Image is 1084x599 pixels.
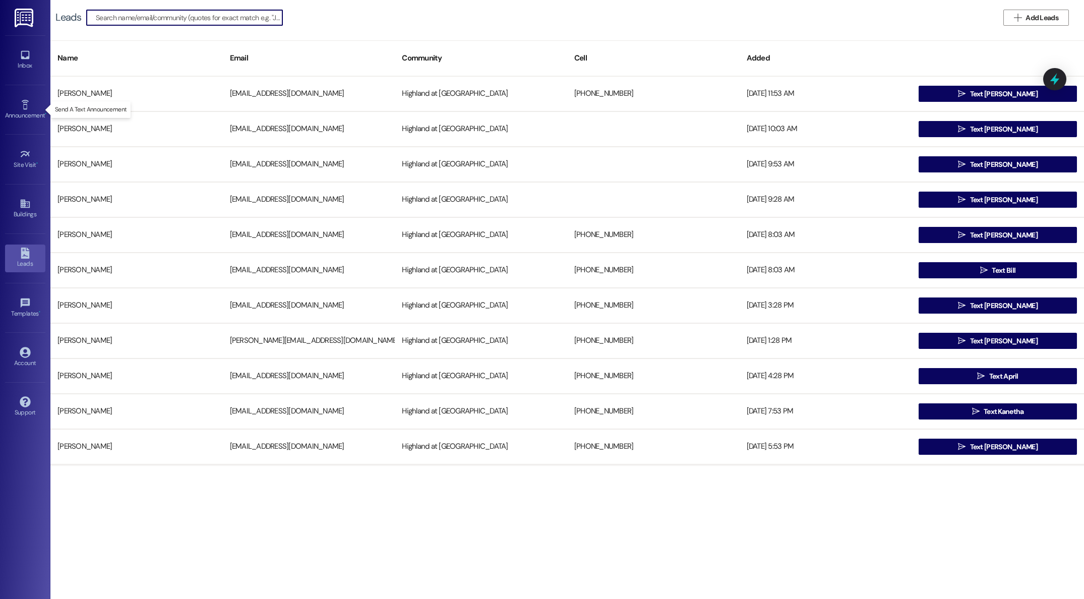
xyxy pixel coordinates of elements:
div: [EMAIL_ADDRESS][DOMAIN_NAME] [223,154,395,174]
div: [PHONE_NUMBER] [567,401,740,422]
input: Search name/email/community (quotes for exact match e.g. "John Smith") [96,11,282,25]
i:  [958,231,966,239]
div: [PERSON_NAME] [50,437,223,457]
div: [DATE] 9:53 AM [740,154,912,174]
span: • [45,110,46,117]
span: • [39,309,40,316]
button: Text Kanetha [919,403,1077,420]
div: Name [50,46,223,71]
div: [PERSON_NAME] [50,401,223,422]
div: [DATE] 10:03 AM [740,119,912,139]
i:  [958,90,966,98]
button: Text [PERSON_NAME] [919,227,1077,243]
div: Highland at [GEOGRAPHIC_DATA] [395,84,567,104]
div: [PERSON_NAME] [50,260,223,280]
div: Email [223,46,395,71]
div: [DATE] 5:53 PM [740,437,912,457]
span: Text Bill [992,265,1015,276]
a: Support [5,393,45,421]
div: [PERSON_NAME] [50,119,223,139]
span: Text [PERSON_NAME] [970,336,1038,346]
div: [DATE] 8:03 AM [740,260,912,280]
div: [PHONE_NUMBER] [567,331,740,351]
i:  [958,125,966,133]
span: Text Kanetha [984,406,1024,417]
i:  [958,302,966,310]
div: [PERSON_NAME] [50,84,223,104]
i:  [958,160,966,168]
div: [PHONE_NUMBER] [567,84,740,104]
div: [PHONE_NUMBER] [567,225,740,245]
div: Highland at [GEOGRAPHIC_DATA] [395,437,567,457]
i:  [958,196,966,204]
div: Highland at [GEOGRAPHIC_DATA] [395,260,567,280]
button: Text [PERSON_NAME] [919,86,1077,102]
div: [PHONE_NUMBER] [567,295,740,316]
i:  [972,407,980,415]
div: [DATE] 9:28 AM [740,190,912,210]
div: [DATE] 7:53 PM [740,401,912,422]
span: Add Leads [1026,13,1058,23]
div: Highland at [GEOGRAPHIC_DATA] [395,401,567,422]
span: Text [PERSON_NAME] [970,159,1038,170]
button: Text [PERSON_NAME] [919,297,1077,314]
span: Text [PERSON_NAME] [970,124,1038,135]
div: Added [740,46,912,71]
div: [EMAIL_ADDRESS][DOMAIN_NAME] [223,260,395,280]
button: Text [PERSON_NAME] [919,121,1077,137]
div: [EMAIL_ADDRESS][DOMAIN_NAME] [223,190,395,210]
button: Text Bill [919,262,1077,278]
div: [EMAIL_ADDRESS][DOMAIN_NAME] [223,84,395,104]
div: [PERSON_NAME][EMAIL_ADDRESS][DOMAIN_NAME] [223,331,395,351]
span: Text [PERSON_NAME] [970,442,1038,452]
div: Highland at [GEOGRAPHIC_DATA] [395,331,567,351]
div: Highland at [GEOGRAPHIC_DATA] [395,154,567,174]
a: Inbox [5,46,45,74]
div: [DATE] 1:28 PM [740,331,912,351]
div: [PERSON_NAME] [50,225,223,245]
a: Account [5,344,45,371]
div: [PERSON_NAME] [50,190,223,210]
p: Send A Text Announcement [55,105,127,114]
button: Text [PERSON_NAME] [919,192,1077,208]
div: [PERSON_NAME] [50,295,223,316]
i:  [958,443,966,451]
i:  [977,372,985,380]
div: [EMAIL_ADDRESS][DOMAIN_NAME] [223,295,395,316]
div: Community [395,46,567,71]
button: Text [PERSON_NAME] [919,439,1077,455]
div: [EMAIL_ADDRESS][DOMAIN_NAME] [223,225,395,245]
button: Add Leads [1003,10,1069,26]
span: Text [PERSON_NAME] [970,195,1038,205]
i:  [958,337,966,345]
span: Text [PERSON_NAME] [970,230,1038,241]
img: ResiDesk Logo [15,9,35,27]
span: Text [PERSON_NAME] [970,89,1038,99]
button: Text April [919,368,1077,384]
div: [PHONE_NUMBER] [567,260,740,280]
a: Leads [5,245,45,272]
i:  [980,266,988,274]
div: [PHONE_NUMBER] [567,437,740,457]
div: [DATE] 4:28 PM [740,366,912,386]
div: Cell [567,46,740,71]
a: Templates • [5,294,45,322]
div: [PERSON_NAME] [50,331,223,351]
button: Text [PERSON_NAME] [919,156,1077,172]
div: Highland at [GEOGRAPHIC_DATA] [395,295,567,316]
span: Text [PERSON_NAME] [970,301,1038,311]
div: [PERSON_NAME] [50,366,223,386]
button: Text [PERSON_NAME] [919,333,1077,349]
div: Leads [55,12,81,23]
div: [EMAIL_ADDRESS][DOMAIN_NAME] [223,437,395,457]
div: Highland at [GEOGRAPHIC_DATA] [395,119,567,139]
div: [EMAIL_ADDRESS][DOMAIN_NAME] [223,119,395,139]
div: Highland at [GEOGRAPHIC_DATA] [395,190,567,210]
div: [PHONE_NUMBER] [567,366,740,386]
div: [DATE] 3:28 PM [740,295,912,316]
div: [PERSON_NAME] [50,154,223,174]
div: [DATE] 11:53 AM [740,84,912,104]
div: [EMAIL_ADDRESS][DOMAIN_NAME] [223,366,395,386]
div: [DATE] 8:03 AM [740,225,912,245]
i:  [1014,14,1021,22]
